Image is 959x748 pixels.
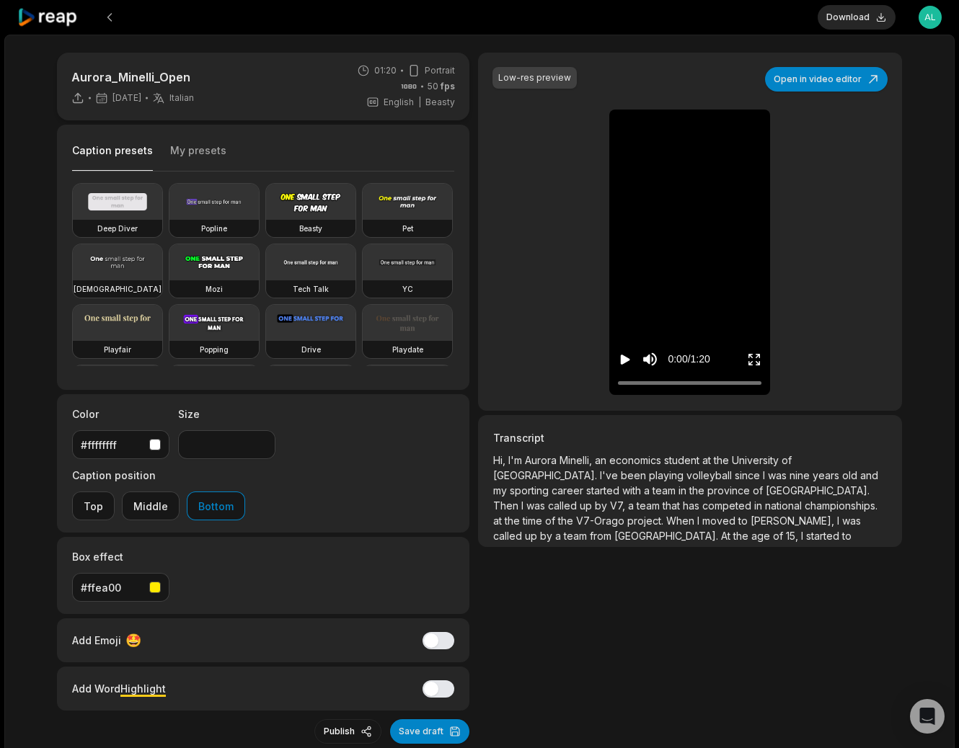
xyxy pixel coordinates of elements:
h3: Mozi [205,283,223,295]
span: the [505,515,523,527]
button: Play video [618,346,632,373]
div: #ffffffff [81,437,143,453]
span: Then [493,499,521,512]
span: from [590,530,614,542]
span: fps [441,81,455,92]
span: team [637,499,663,512]
span: by [595,499,610,512]
span: Add Emoji [72,633,121,648]
span: I [837,515,842,527]
span: When [666,515,697,527]
span: team [564,530,590,542]
span: at [493,515,505,527]
label: Color [72,406,169,422]
span: to [842,530,852,542]
span: playing [649,469,686,481]
span: project. [627,515,666,527]
span: sporting [510,484,552,497]
label: Size [178,406,275,422]
span: has [683,499,702,512]
span: time [523,515,545,527]
span: 15, [786,530,801,542]
span: in [754,499,765,512]
span: Italian [169,92,194,104]
h3: Beasty [299,223,322,234]
span: with [622,484,644,497]
span: I'm [508,454,525,466]
span: since [735,469,763,481]
span: | [418,96,421,109]
span: my [493,484,510,497]
span: of [773,530,786,542]
span: economics [609,454,664,466]
span: province [707,484,753,497]
span: the [733,530,751,542]
p: Aurora_Minelli_Open [71,68,194,86]
span: Beasty [425,96,455,109]
span: a [555,530,564,542]
h3: Playdate [392,344,423,355]
h3: Popline [201,223,227,234]
button: #ffffffff [72,430,169,459]
label: Caption position [72,468,245,483]
div: Low-res preview [498,71,571,84]
div: Open Intercom Messenger [910,699,945,734]
span: called [548,499,580,512]
span: University [732,454,782,466]
span: the [689,484,707,497]
span: moved [702,515,738,527]
span: age [751,530,773,542]
h3: Popping [200,344,229,355]
span: was [842,515,861,527]
button: Publish [314,719,381,744]
span: up [525,530,540,542]
span: that [663,499,683,512]
span: career [552,484,586,497]
span: the [558,515,576,527]
span: Portrait [425,64,455,77]
span: a [628,499,637,512]
button: Mute sound [641,350,659,368]
span: was [768,469,790,481]
button: Bottom [187,491,245,520]
span: I [763,469,768,481]
span: at [702,454,714,466]
div: 0:00 / 1:20 [668,352,710,367]
span: started [586,484,622,497]
span: I've [600,469,621,481]
span: Hi, [493,454,508,466]
span: [GEOGRAPHIC_DATA]. [614,530,721,542]
span: I [521,499,526,512]
button: Open in video editor [765,67,888,92]
span: I [801,530,806,542]
span: by [540,530,555,542]
label: Box effect [72,549,169,564]
span: [DATE] [112,92,141,104]
span: was [526,499,548,512]
span: of [753,484,766,497]
span: Minelli, [560,454,595,466]
span: [GEOGRAPHIC_DATA]. [493,469,600,481]
span: nine [790,469,813,481]
span: called [493,530,525,542]
span: national [765,499,805,512]
button: Caption presets [72,143,153,172]
span: English [384,96,414,109]
span: 01:20 [374,64,397,77]
button: Middle [122,491,180,520]
button: Download [818,5,896,30]
h3: Deep Diver [97,223,138,234]
span: old [842,469,860,481]
span: [GEOGRAPHIC_DATA]. [766,484,870,497]
span: student [664,454,702,466]
button: #ffea00 [72,573,169,602]
span: [PERSON_NAME], [751,515,837,527]
h3: [DEMOGRAPHIC_DATA] [74,283,162,295]
h3: Transcript [493,430,887,445]
span: to [738,515,751,527]
span: Aurora [525,454,560,466]
h3: Playfair [104,344,131,355]
h3: Drive [301,344,321,355]
span: competed [702,499,754,512]
span: years [813,469,842,481]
